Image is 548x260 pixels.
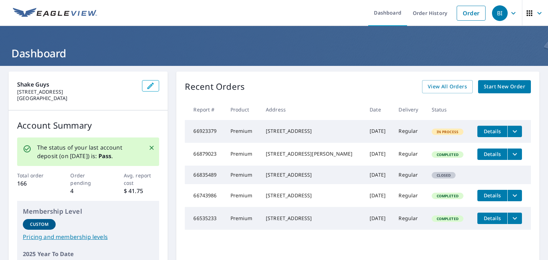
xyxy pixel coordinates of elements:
th: Status [426,99,472,120]
p: [GEOGRAPHIC_DATA] [17,95,136,102]
td: 66835489 [185,166,224,184]
div: [STREET_ADDRESS][PERSON_NAME] [266,150,358,157]
p: [STREET_ADDRESS] [17,89,136,95]
div: [STREET_ADDRESS] [266,171,358,178]
p: Total order [17,172,53,179]
p: $ 41.75 [124,187,159,195]
th: Product [225,99,260,120]
th: Date [364,99,393,120]
td: 66879023 [185,143,224,166]
td: 66743986 [185,184,224,207]
h1: Dashboard [9,46,539,61]
span: Closed [432,173,455,178]
span: In Process [432,129,463,134]
p: Shake Guys [17,80,136,89]
th: Report # [185,99,224,120]
button: detailsBtn-66535233 [477,213,507,224]
button: filesDropdownBtn-66743986 [507,190,522,201]
div: BI [492,5,508,21]
span: Completed [432,152,463,157]
button: Close [147,143,156,152]
td: Premium [225,166,260,184]
p: Avg. report cost [124,172,159,187]
td: Regular [393,120,426,143]
td: Regular [393,207,426,230]
th: Delivery [393,99,426,120]
p: Account Summary [17,119,159,132]
td: [DATE] [364,184,393,207]
th: Address [260,99,364,120]
td: Regular [393,166,426,184]
td: [DATE] [364,166,393,184]
span: View All Orders [428,82,467,91]
td: Premium [225,120,260,143]
img: EV Logo [13,8,97,19]
span: Details [482,151,503,157]
div: [STREET_ADDRESS] [266,192,358,199]
p: 4 [70,187,106,195]
a: View All Orders [422,80,473,93]
td: [DATE] [364,143,393,166]
button: filesDropdownBtn-66879023 [507,149,522,160]
p: Custom [30,221,49,228]
span: Completed [432,193,463,198]
td: Premium [225,184,260,207]
td: [DATE] [364,207,393,230]
button: detailsBtn-66743986 [477,190,507,201]
p: The status of your last account deposit (on [DATE]) is: . [37,143,140,160]
p: Order pending [70,172,106,187]
td: Regular [393,143,426,166]
b: Pass [98,152,112,160]
span: Start New Order [484,82,525,91]
div: [STREET_ADDRESS] [266,128,358,135]
td: 66923379 [185,120,224,143]
td: Premium [225,207,260,230]
span: Completed [432,216,463,221]
td: Regular [393,184,426,207]
td: Premium [225,143,260,166]
a: Start New Order [478,80,531,93]
button: filesDropdownBtn-66535233 [507,213,522,224]
a: Pricing and membership levels [23,233,153,241]
td: 66535233 [185,207,224,230]
button: filesDropdownBtn-66923379 [507,126,522,137]
a: Order [457,6,486,21]
p: Membership Level [23,207,153,216]
button: detailsBtn-66879023 [477,149,507,160]
span: Details [482,192,503,199]
span: Details [482,128,503,135]
button: detailsBtn-66923379 [477,126,507,137]
p: 2025 Year To Date [23,250,153,258]
td: [DATE] [364,120,393,143]
span: Details [482,215,503,222]
p: Recent Orders [185,80,245,93]
p: 166 [17,179,53,188]
div: [STREET_ADDRESS] [266,215,358,222]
